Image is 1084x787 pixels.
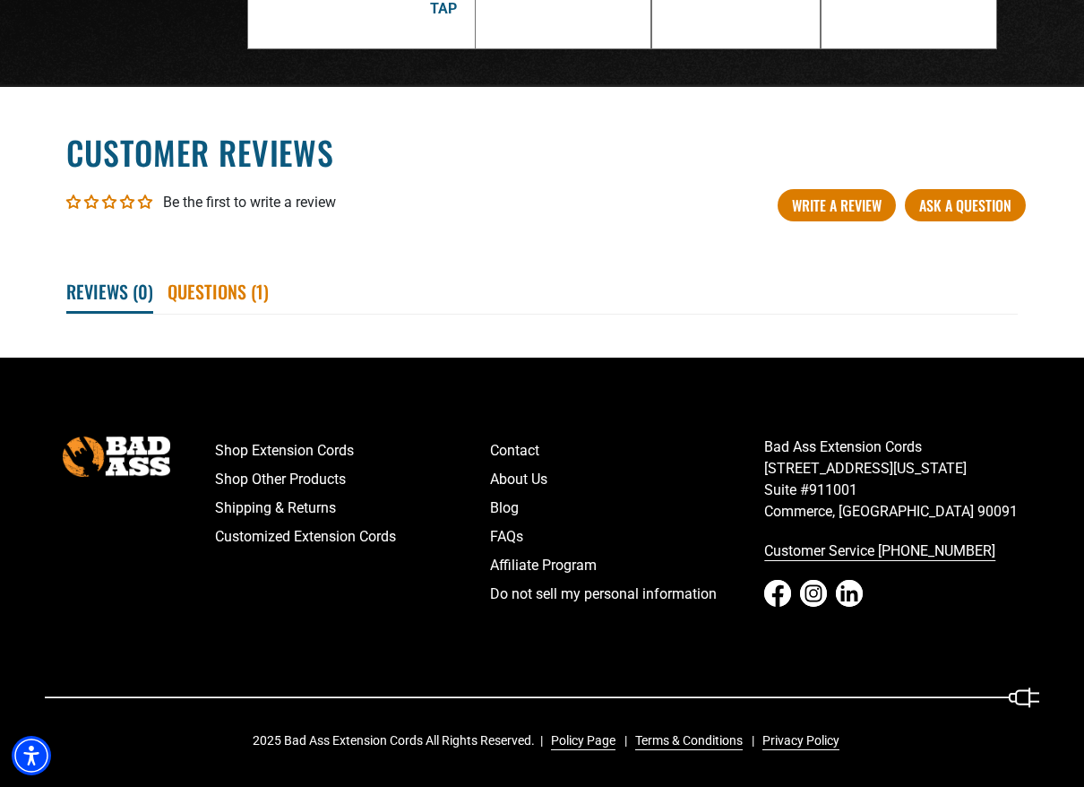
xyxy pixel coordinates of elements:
[544,731,615,750] a: Policy Page
[66,130,1018,175] h2: Customer Reviews
[215,437,490,465] a: Shop Extension Cords
[778,189,896,221] a: Write A Review
[66,192,152,212] div: Average rating is 0.00 stars
[490,437,765,465] a: Contact
[253,731,852,750] div: 2025 Bad Ass Extension Cords All Rights Reserved.
[764,437,1039,523] p: Bad Ass Extension Cords [STREET_ADDRESS][US_STATE] Suite #911001 Commerce, [GEOGRAPHIC_DATA] 90091
[836,580,863,607] a: LinkedIn - open in a new tab
[215,523,490,551] a: Customized Extension Cords
[490,523,765,551] a: FAQs
[215,465,490,494] a: Shop Other Products
[138,278,148,305] span: 0
[12,736,51,775] div: Accessibility Menu
[800,580,827,607] a: Instagram - open in a new tab
[764,580,791,607] a: Facebook - open in a new tab
[215,494,490,523] a: Shipping & Returns
[764,537,1039,566] a: call 833-674-1699
[490,551,765,580] a: Affiliate Program
[490,465,765,494] a: About Us
[628,731,743,750] a: Terms & Conditions
[66,272,153,314] span: Reviews ( )
[168,272,269,311] span: Questions ( )
[490,494,765,523] a: Blog
[163,193,336,212] div: Be the first to write a review
[256,278,263,305] span: 1
[755,731,839,750] a: Privacy Policy
[905,189,1026,221] a: Ask a question
[63,437,170,477] img: Bad Ass Extension Cords
[490,580,765,609] a: Do not sell my personal information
